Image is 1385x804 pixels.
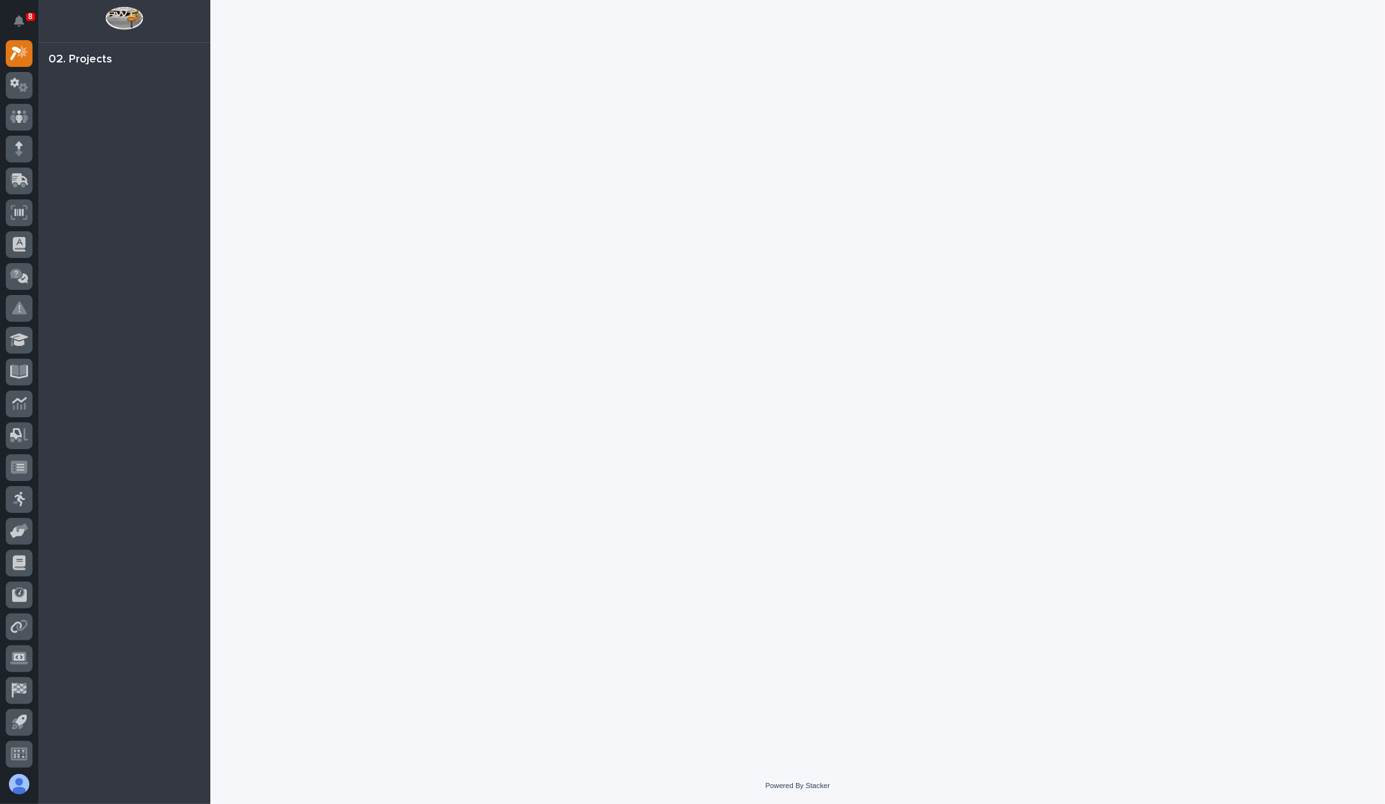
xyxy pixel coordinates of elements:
[16,15,33,36] div: Notifications8
[765,782,830,789] a: Powered By Stacker
[6,8,33,34] button: Notifications
[6,771,33,798] button: users-avatar
[28,12,33,21] p: 8
[105,6,143,30] img: Workspace Logo
[48,53,112,67] div: 02. Projects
